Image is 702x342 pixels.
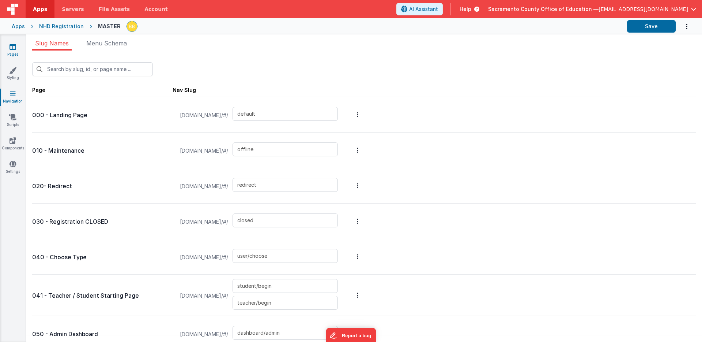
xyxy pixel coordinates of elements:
[488,5,599,13] span: Sacramento County Office of Education —
[32,86,173,94] div: Page
[32,110,173,120] p: 000 - Landing Page
[233,107,338,121] input: Enter a slug name
[233,296,338,310] input: Enter a slug name
[352,135,363,165] button: Options
[233,178,338,192] input: Enter a slug name
[127,21,137,31] img: 3aae05562012a16e32320df8a0cd8a1d
[175,244,233,271] span: [DOMAIN_NAME]/#/
[32,146,173,156] p: 010 - Maintenance
[39,23,84,30] div: NHD Registration
[32,217,173,227] p: 030 - Registration CLOSED
[32,62,153,76] input: Search by slug, id, or page name ...
[233,249,338,263] input: Enter a slug name
[676,19,690,34] button: Options
[352,171,363,200] button: Options
[12,23,25,30] div: Apps
[33,5,47,13] span: Apps
[233,326,338,340] input: Enter a slug name
[86,40,127,47] span: Menu Schema
[175,172,233,200] span: [DOMAIN_NAME]/#/
[352,100,363,129] button: Options
[32,181,173,192] p: 020- Redirect
[98,23,121,30] div: MASTER
[396,3,443,15] button: AI Assistant
[175,101,233,129] span: [DOMAIN_NAME]/#/
[352,207,363,236] button: Options
[233,142,338,156] input: Enter a slug name
[233,213,338,227] input: Enter a slug name
[627,20,676,33] button: Save
[32,291,173,301] p: 041 - Teacher / Student Starting Page
[175,279,233,313] span: [DOMAIN_NAME]/#/
[460,5,471,13] span: Help
[62,5,84,13] span: Servers
[233,279,338,293] input: Enter a slug name
[409,5,438,13] span: AI Assistant
[35,40,69,47] span: Slug Names
[32,329,173,339] p: 050 - Admin Dashboard
[173,86,196,94] div: Nav Slug
[175,208,233,236] span: [DOMAIN_NAME]/#/
[32,252,173,263] p: 040 - Choose Type
[488,5,696,13] button: Sacramento County Office of Education — [EMAIL_ADDRESS][DOMAIN_NAME]
[599,5,688,13] span: [EMAIL_ADDRESS][DOMAIN_NAME]
[175,137,233,165] span: [DOMAIN_NAME]/#/
[99,5,130,13] span: File Assets
[352,242,363,271] button: Options
[352,278,363,313] button: Options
